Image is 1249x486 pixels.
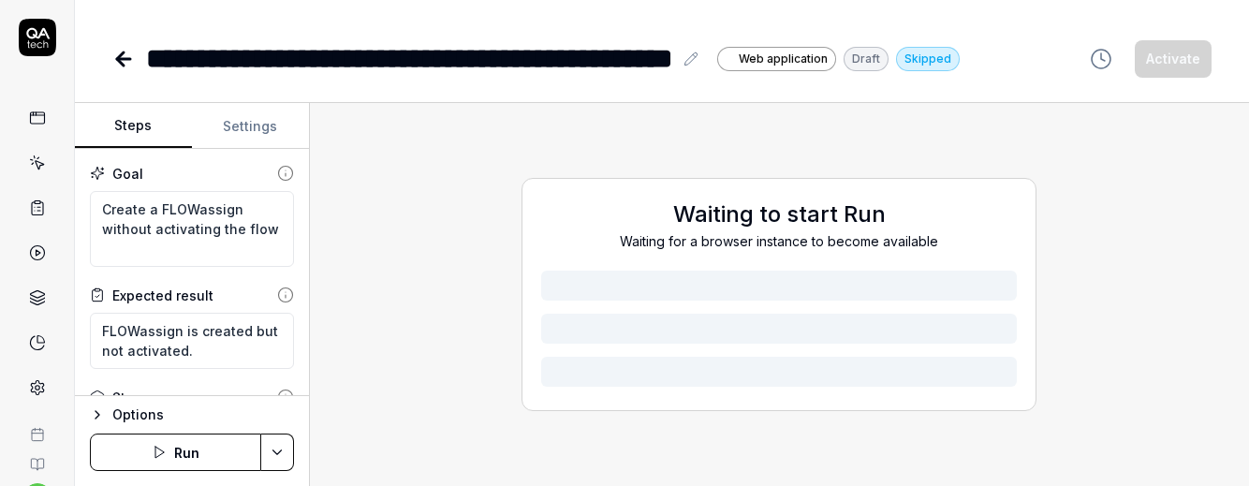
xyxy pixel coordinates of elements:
[75,104,192,149] button: Steps
[112,388,150,407] div: Steps
[1135,40,1212,78] button: Activate
[896,47,960,71] div: Skipped
[717,46,836,71] a: Web application
[192,104,309,149] button: Settings
[112,286,213,305] div: Expected result
[90,434,261,471] button: Run
[112,164,143,184] div: Goal
[1079,40,1124,78] button: View version history
[7,442,66,472] a: Documentation
[7,412,66,442] a: Book a call with us
[90,404,294,426] button: Options
[112,404,294,426] div: Options
[541,198,1017,231] h2: Waiting to start Run
[541,231,1017,251] div: Waiting for a browser instance to become available
[844,47,889,71] div: Draft
[739,51,828,67] span: Web application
